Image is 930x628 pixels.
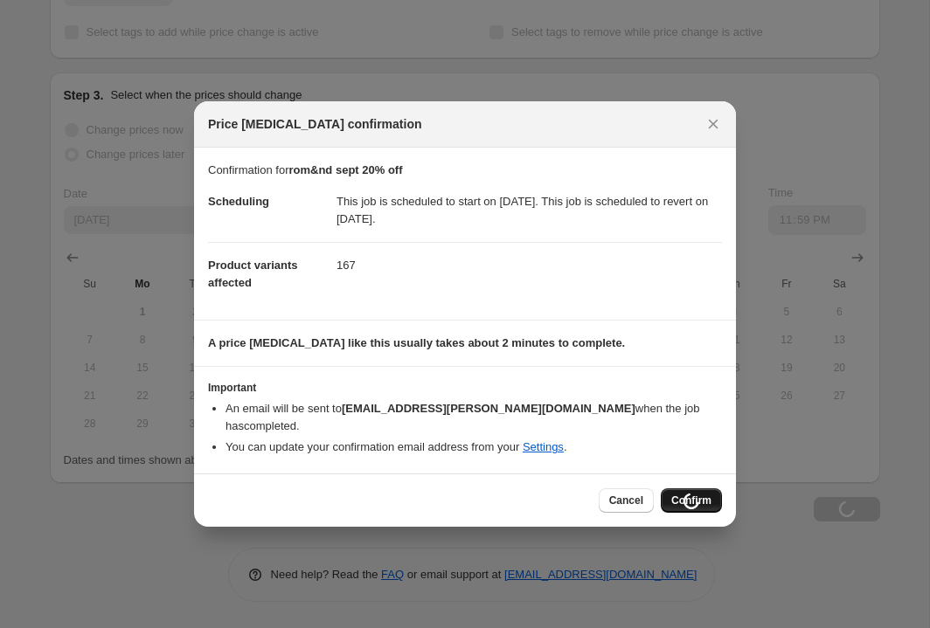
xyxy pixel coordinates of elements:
[337,179,722,242] dd: This job is scheduled to start on [DATE]. This job is scheduled to revert on [DATE].
[208,381,722,395] h3: Important
[288,163,402,176] b: rom&nd sept 20% off
[701,112,725,136] button: Close
[208,336,625,349] b: A price [MEDICAL_DATA] like this usually takes about 2 minutes to complete.
[609,493,643,507] span: Cancel
[226,400,722,435] li: An email will be sent to when the job has completed .
[337,242,722,288] dd: 167
[523,440,564,453] a: Settings
[208,259,298,289] span: Product variants affected
[599,488,654,513] button: Cancel
[208,115,422,133] span: Price [MEDICAL_DATA] confirmation
[342,402,635,415] b: [EMAIL_ADDRESS][PERSON_NAME][DOMAIN_NAME]
[226,438,722,456] li: You can update your confirmation email address from your .
[208,195,269,208] span: Scheduling
[208,162,722,179] p: Confirmation for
